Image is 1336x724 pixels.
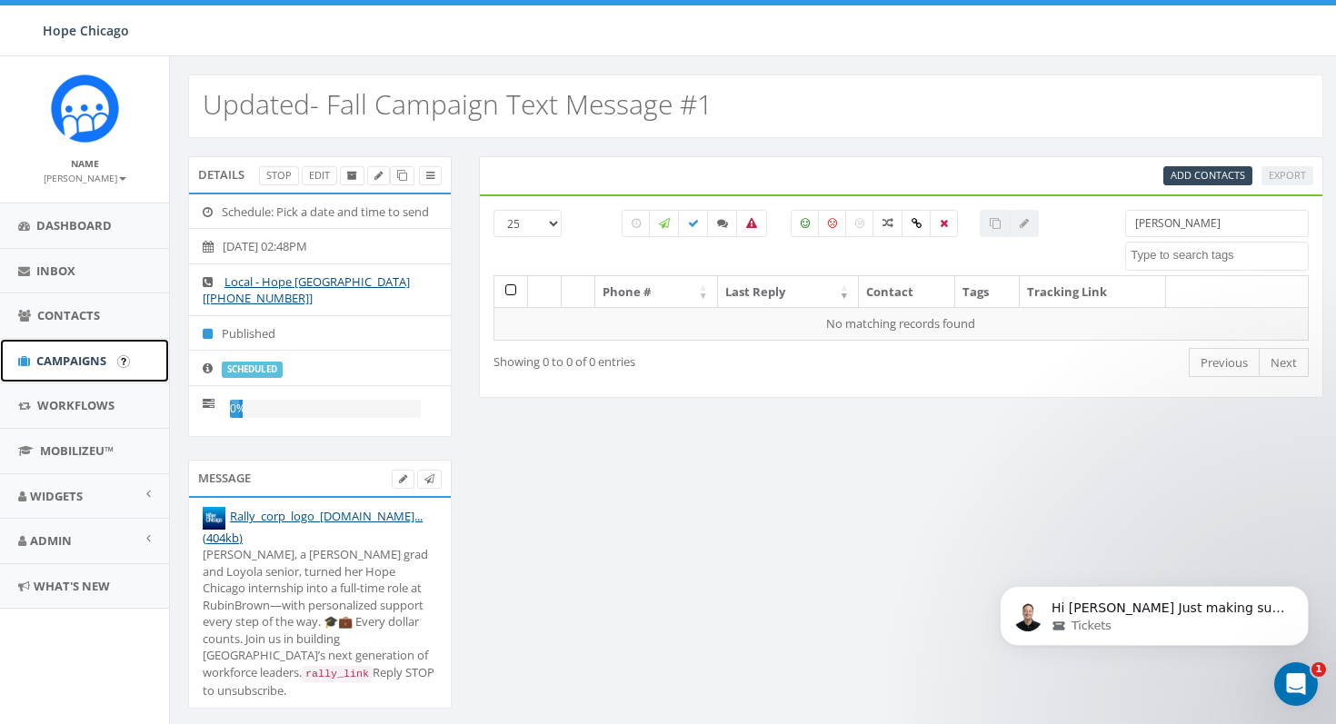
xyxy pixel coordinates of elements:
[259,166,299,185] a: Stop
[678,210,709,237] label: Delivered
[99,70,139,86] span: Tickets
[426,168,434,182] span: View Campaign Delivery Statistics
[34,578,110,594] span: What's New
[302,666,373,682] code: rally_link
[44,172,126,184] small: [PERSON_NAME]
[71,157,99,170] small: Name
[707,210,738,237] label: Replied
[718,276,859,308] th: Last Reply: activate to sort column ascending
[30,488,83,504] span: Widgets
[1274,662,1318,706] iframe: Intercom live chat
[399,471,407,485] span: Edit Campaign Body
[424,471,434,485] span: Send Test Message
[1311,662,1326,677] span: 1
[189,194,451,230] li: Schedule: Pick a date and time to send
[51,74,119,143] img: Rally_Corp_Icon.png
[30,532,72,549] span: Admin
[117,355,130,368] input: Submit
[36,217,112,233] span: Dashboard
[791,210,820,237] label: Positive
[736,210,767,237] label: Bounced
[203,508,423,545] a: Rally_corp_logo_[DOMAIN_NAME]... (404kb)
[188,156,452,193] div: Details
[203,206,222,218] i: Schedule: Pick a date and time to send
[595,276,718,308] th: Phone #: activate to sort column ascending
[188,460,452,496] div: Message
[79,53,314,193] span: Hi [PERSON_NAME] Just making sure you are taken care of If you send me that video (or if you pref...
[955,276,1020,308] th: Tags
[818,210,847,237] label: Negative
[649,210,680,237] label: Sending
[902,210,932,237] label: Link Clicked
[203,89,713,119] h2: Updated- Fall Campaign Text Message #1
[302,166,337,185] a: Edit
[203,546,437,699] div: [PERSON_NAME], a [PERSON_NAME] grad and Loyola senior, turned her Hope Chicago internship into a ...
[1171,168,1245,182] span: Add Contacts
[222,362,283,378] label: scheduled
[374,168,383,182] span: Edit Campaign Title
[203,328,222,340] i: Published
[1171,168,1245,182] span: CSV files only
[1131,247,1308,263] textarea: Search
[189,315,451,352] li: Published
[37,307,100,323] span: Contacts
[36,263,75,279] span: Inbox
[494,346,817,371] div: Showing 0 to 0 of 0 entries
[189,228,451,264] li: [DATE] 02:48PM
[494,307,1309,340] td: No matching records found
[397,168,407,182] span: Clone Campaign
[622,210,651,237] label: Pending
[36,352,106,369] span: Campaigns
[1020,276,1166,308] th: Tracking Link
[845,210,874,237] label: Neutral
[347,168,357,182] span: Archive Campaign
[972,548,1336,675] iframe: Intercom notifications message
[203,273,410,307] a: Local - Hope [GEOGRAPHIC_DATA] [[PHONE_NUMBER]]
[40,442,114,459] span: MobilizeU™
[230,400,243,418] div: 0%
[872,210,903,237] label: Mixed
[37,397,115,413] span: Workflows
[1125,210,1309,237] input: Type to search
[1259,348,1309,378] a: Next
[44,169,126,185] a: [PERSON_NAME]
[930,210,958,237] label: Removed
[43,22,129,39] span: Hope Chicago
[859,276,955,308] th: Contact
[1189,348,1260,378] a: Previous
[1163,166,1252,185] a: Add Contacts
